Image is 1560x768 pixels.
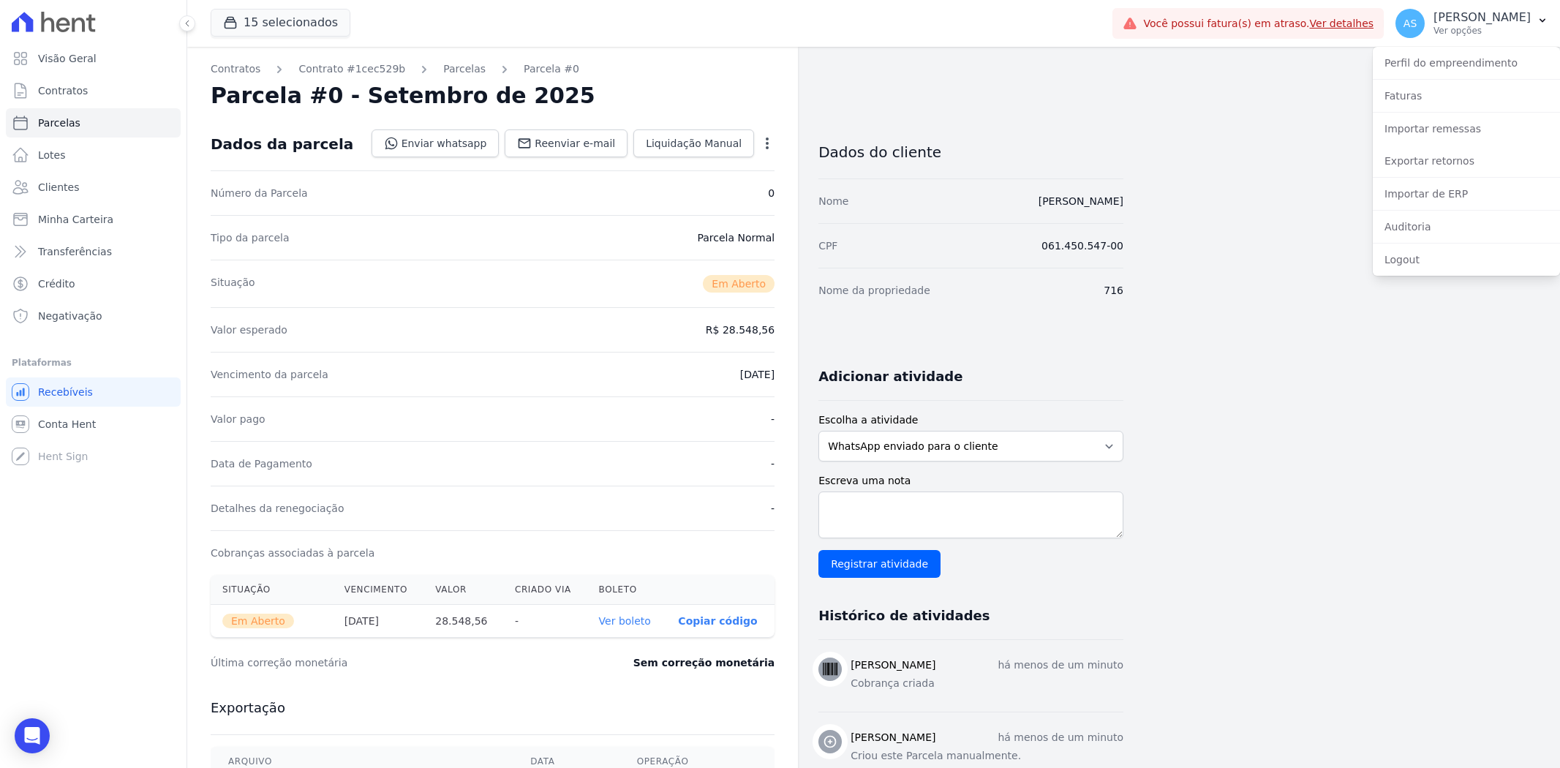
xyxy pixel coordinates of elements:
[211,186,308,200] dt: Número da Parcela
[211,275,255,293] dt: Situação
[633,129,754,157] a: Liquidação Manual
[211,575,333,605] th: Situação
[423,575,503,605] th: Valor
[646,136,742,151] span: Liquidação Manual
[1104,283,1123,298] dd: 716
[1433,25,1531,37] p: Ver opções
[818,368,962,385] h3: Adicionar atividade
[211,230,290,245] dt: Tipo da parcela
[599,615,651,627] a: Ver boleto
[6,205,181,234] a: Minha Carteira
[211,135,353,153] div: Dados da parcela
[222,614,294,628] span: Em Aberto
[6,76,181,105] a: Contratos
[851,748,1123,764] p: Criou este Parcela manualmente.
[6,140,181,170] a: Lotes
[6,108,181,138] a: Parcelas
[6,377,181,407] a: Recebíveis
[38,180,79,195] span: Clientes
[298,61,405,77] a: Contrato #1cec529b
[38,212,113,227] span: Minha Carteira
[678,615,757,627] button: Copiar código
[768,186,775,200] dd: 0
[211,412,265,426] dt: Valor pago
[818,238,837,253] dt: CPF
[818,194,848,208] dt: Nome
[633,655,775,670] dd: Sem correção monetária
[443,61,486,77] a: Parcelas
[6,173,181,202] a: Clientes
[1373,148,1560,174] a: Exportar retornos
[818,283,930,298] dt: Nome da propriedade
[211,546,374,560] dt: Cobranças associadas à parcela
[38,51,97,66] span: Visão Geral
[587,575,667,605] th: Boleto
[771,412,775,426] dd: -
[1373,83,1560,109] a: Faturas
[505,129,628,157] a: Reenviar e-mail
[211,699,775,717] h3: Exportação
[697,230,775,245] dd: Parcela Normal
[998,730,1123,745] p: há menos de um minuto
[851,730,935,745] h3: [PERSON_NAME]
[38,148,66,162] span: Lotes
[535,136,615,151] span: Reenviar e-mail
[1433,10,1531,25] p: [PERSON_NAME]
[703,275,775,293] span: Em Aberto
[1373,116,1560,142] a: Importar remessas
[211,61,775,77] nav: Breadcrumb
[38,385,93,399] span: Recebíveis
[1039,195,1123,207] a: [PERSON_NAME]
[333,605,424,638] th: [DATE]
[38,83,88,98] span: Contratos
[503,575,587,605] th: Criado via
[1143,16,1374,31] span: Você possui fatura(s) em atraso.
[1373,214,1560,240] a: Auditoria
[211,9,350,37] button: 15 selecionados
[211,83,595,109] h2: Parcela #0 - Setembro de 2025
[1041,238,1123,253] dd: 061.450.547-00
[211,367,328,382] dt: Vencimento da parcela
[6,269,181,298] a: Crédito
[740,367,775,382] dd: [DATE]
[38,309,102,323] span: Negativação
[12,354,175,372] div: Plataformas
[6,44,181,73] a: Visão Geral
[1384,3,1560,44] button: AS [PERSON_NAME] Ver opções
[38,116,80,130] span: Parcelas
[15,718,50,753] div: Open Intercom Messenger
[1373,50,1560,76] a: Perfil do empreendimento
[38,276,75,291] span: Crédito
[1373,181,1560,207] a: Importar de ERP
[818,143,1123,161] h3: Dados do cliente
[423,605,503,638] th: 28.548,56
[524,61,579,77] a: Parcela #0
[38,417,96,432] span: Conta Hent
[851,658,935,673] h3: [PERSON_NAME]
[771,456,775,471] dd: -
[211,456,312,471] dt: Data de Pagamento
[211,655,544,670] dt: Última correção monetária
[211,501,344,516] dt: Detalhes da renegociação
[6,237,181,266] a: Transferências
[372,129,500,157] a: Enviar whatsapp
[38,244,112,259] span: Transferências
[706,323,775,337] dd: R$ 28.548,56
[211,323,287,337] dt: Valor esperado
[211,61,260,77] a: Contratos
[1310,18,1374,29] a: Ver detalhes
[818,473,1123,489] label: Escreva uma nota
[818,413,1123,428] label: Escolha a atividade
[818,607,990,625] h3: Histórico de atividades
[333,575,424,605] th: Vencimento
[503,605,587,638] th: -
[851,676,1123,691] p: Cobrança criada
[998,658,1123,673] p: há menos de um minuto
[6,301,181,331] a: Negativação
[818,550,941,578] input: Registrar atividade
[1373,246,1560,273] a: Logout
[6,410,181,439] a: Conta Hent
[1403,18,1417,29] span: AS
[771,501,775,516] dd: -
